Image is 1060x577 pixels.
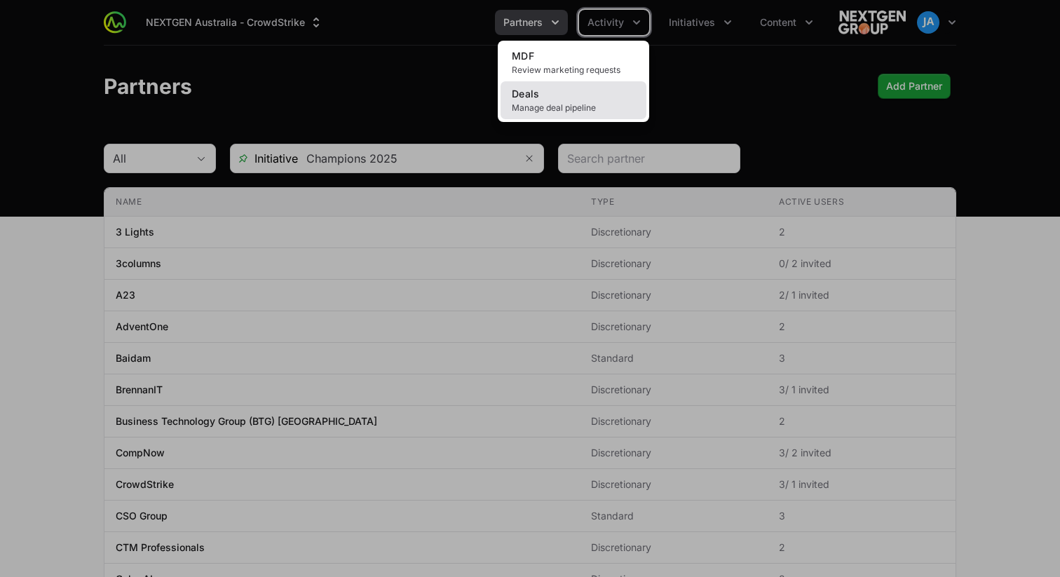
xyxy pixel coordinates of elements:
span: MDF [512,50,534,62]
span: Manage deal pipeline [512,102,635,114]
div: Activity menu [579,10,649,35]
span: Review marketing requests [512,65,635,76]
span: Deals [512,88,540,100]
a: MDFReview marketing requests [501,43,646,81]
div: Main navigation [126,10,822,35]
a: DealsManage deal pipeline [501,81,646,119]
